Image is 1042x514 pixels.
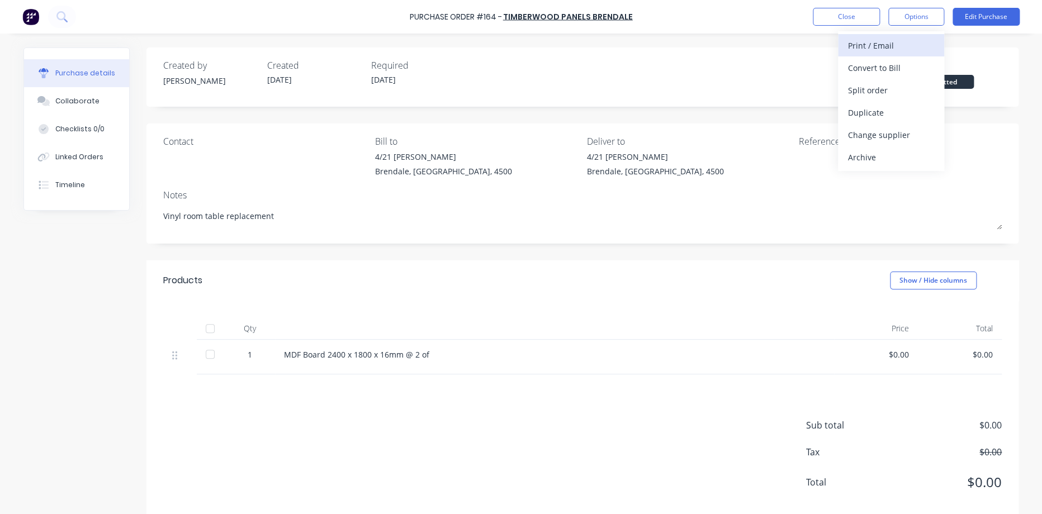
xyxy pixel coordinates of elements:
[24,143,129,171] button: Linked Orders
[834,317,918,340] div: Price
[55,68,115,78] div: Purchase details
[55,96,100,106] div: Collaborate
[953,8,1020,26] button: Edit Purchase
[503,11,633,22] a: Timberwood Panels Brendale
[848,82,934,98] div: Split order
[587,151,724,163] div: 4/21 [PERSON_NAME]
[848,60,934,76] div: Convert to Bill
[890,445,1002,459] span: $0.00
[163,188,1002,202] div: Notes
[163,274,202,287] div: Products
[163,135,367,148] div: Contact
[371,59,466,72] div: Required
[375,135,579,148] div: Bill to
[806,445,890,459] span: Tax
[24,171,129,199] button: Timeline
[24,87,129,115] button: Collaborate
[55,152,103,162] div: Linked Orders
[225,317,275,340] div: Qty
[24,115,129,143] button: Checklists 0/0
[163,204,1002,230] textarea: Vinyl room table replacement
[848,127,934,143] div: Change supplier
[22,8,39,25] img: Factory
[843,349,909,360] div: $0.00
[813,8,880,26] button: Close
[55,180,85,190] div: Timeline
[848,104,934,121] div: Duplicate
[55,124,105,134] div: Checklists 0/0
[267,59,362,72] div: Created
[907,59,1002,72] div: Status
[927,349,993,360] div: $0.00
[888,8,944,26] button: Options
[806,418,890,432] span: Sub total
[587,135,790,148] div: Deliver to
[806,475,890,489] span: Total
[848,37,934,54] div: Print / Email
[890,418,1002,432] span: $0.00
[163,75,258,87] div: [PERSON_NAME]
[163,59,258,72] div: Created by
[410,11,502,23] div: Purchase Order #164 -
[375,165,512,177] div: Brendale, [GEOGRAPHIC_DATA], 4500
[848,149,934,165] div: Archive
[234,349,266,360] div: 1
[918,317,1002,340] div: Total
[890,272,977,289] button: Show / Hide columns
[375,151,512,163] div: 4/21 [PERSON_NAME]
[798,135,1002,148] div: Reference
[284,349,825,360] div: MDF Board 2400 x 1800 x 16mm @ 2 of
[587,165,724,177] div: Brendale, [GEOGRAPHIC_DATA], 4500
[890,472,1002,492] span: $0.00
[24,59,129,87] button: Purchase details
